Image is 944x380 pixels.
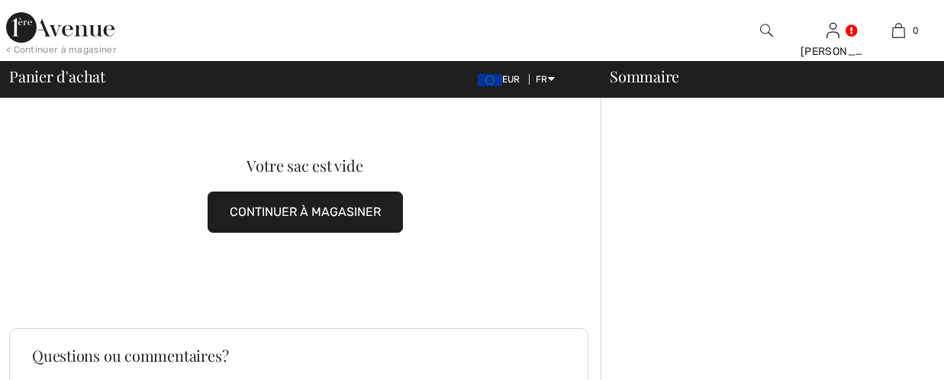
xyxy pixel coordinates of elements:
img: recherche [760,21,773,40]
img: Mon panier [892,21,905,40]
button: CONTINUER À MAGASINER [208,192,403,233]
a: 0 [866,21,931,40]
div: Sommaire [591,69,935,84]
img: Euro [478,74,502,86]
img: 1ère Avenue [6,12,114,43]
div: < Continuer à magasiner [6,43,117,56]
a: Se connecter [826,23,839,37]
h3: Questions ou commentaires? [32,348,565,363]
span: Panier d'achat [9,69,105,84]
img: Mes infos [826,21,839,40]
div: [PERSON_NAME] [801,43,865,60]
span: 0 [913,24,919,37]
span: EUR [478,74,527,85]
div: Votre sac est vide [39,158,572,173]
span: FR [536,74,555,85]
